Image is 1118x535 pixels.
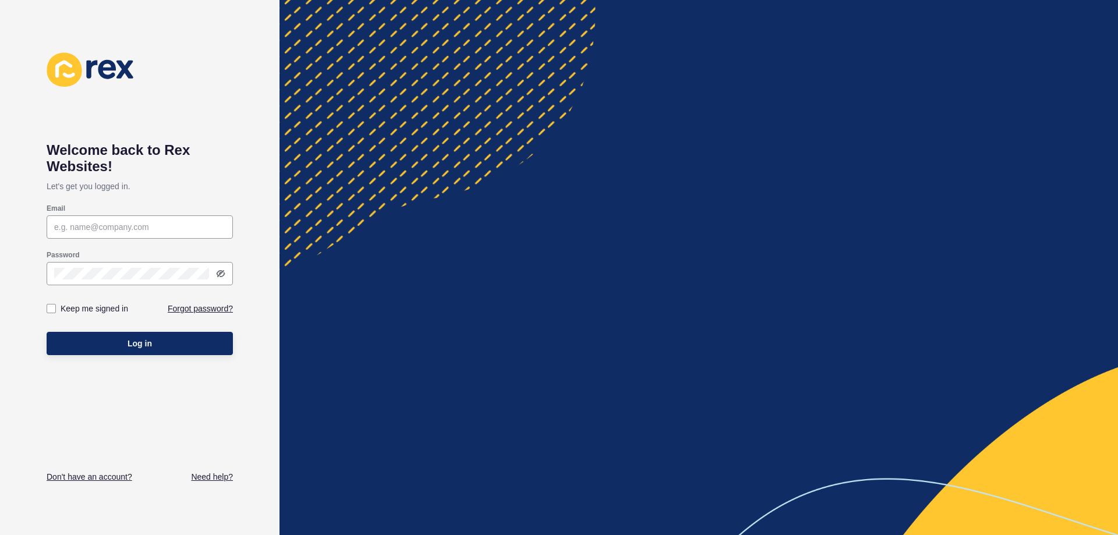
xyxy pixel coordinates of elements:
[47,142,233,175] h1: Welcome back to Rex Websites!
[47,471,132,483] a: Don't have an account?
[47,175,233,198] p: Let's get you logged in.
[47,250,80,260] label: Password
[47,332,233,355] button: Log in
[191,471,233,483] a: Need help?
[61,303,128,314] label: Keep me signed in
[168,303,233,314] a: Forgot password?
[47,204,65,213] label: Email
[128,338,152,349] span: Log in
[54,221,225,233] input: e.g. name@company.com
